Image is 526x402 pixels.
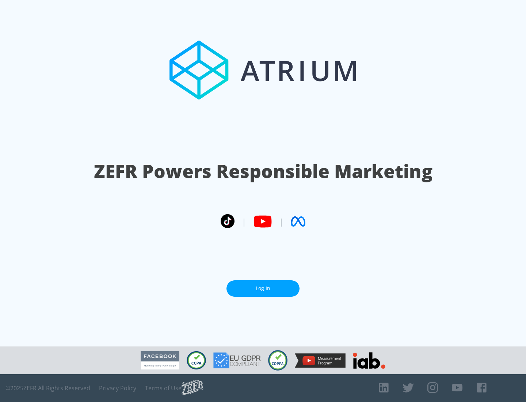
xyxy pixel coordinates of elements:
img: GDPR Compliant [213,352,261,368]
span: | [242,216,246,227]
a: Terms of Use [145,384,182,392]
img: YouTube Measurement Program [295,353,346,368]
a: Log In [226,280,300,297]
h1: ZEFR Powers Responsible Marketing [94,159,432,184]
a: Privacy Policy [99,384,136,392]
img: Facebook Marketing Partner [141,351,179,370]
span: © 2025 ZEFR All Rights Reserved [5,384,90,392]
img: COPPA Compliant [268,350,287,371]
img: IAB [353,352,385,369]
img: CCPA Compliant [187,351,206,369]
span: | [279,216,283,227]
